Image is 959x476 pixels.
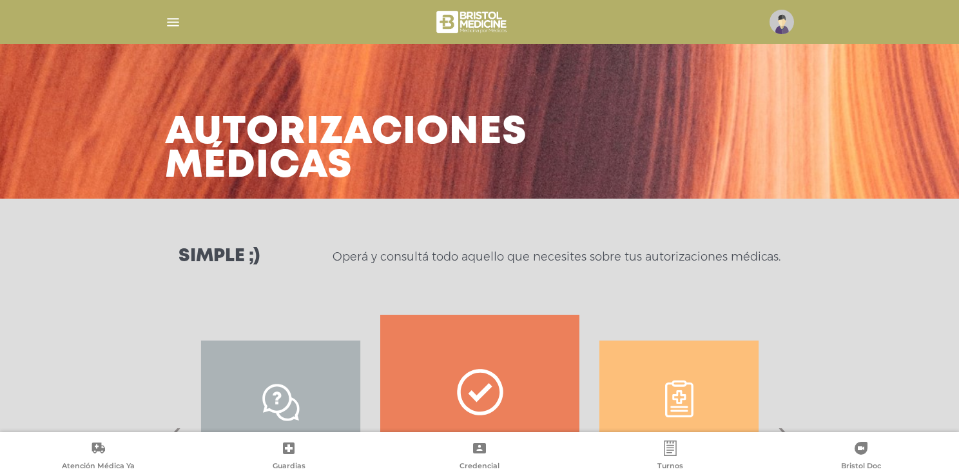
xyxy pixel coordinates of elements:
[460,461,499,473] span: Credencial
[193,441,384,473] a: Guardias
[657,461,683,473] span: Turnos
[165,116,527,183] h3: Autorizaciones médicas
[62,461,135,473] span: Atención Médica Ya
[384,441,575,473] a: Credencial
[333,249,780,264] p: Operá y consultá todo aquello que necesites sobre tus autorizaciones médicas.
[575,441,766,473] a: Turnos
[165,14,181,30] img: Cober_menu-lines-white.svg
[434,6,511,37] img: bristol-medicine-blanco.png
[179,248,260,266] h3: Simple ;)
[766,441,956,473] a: Bristol Doc
[770,10,794,34] img: profile-placeholder.svg
[841,461,881,473] span: Bristol Doc
[3,441,193,473] a: Atención Médica Ya
[273,461,305,473] span: Guardias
